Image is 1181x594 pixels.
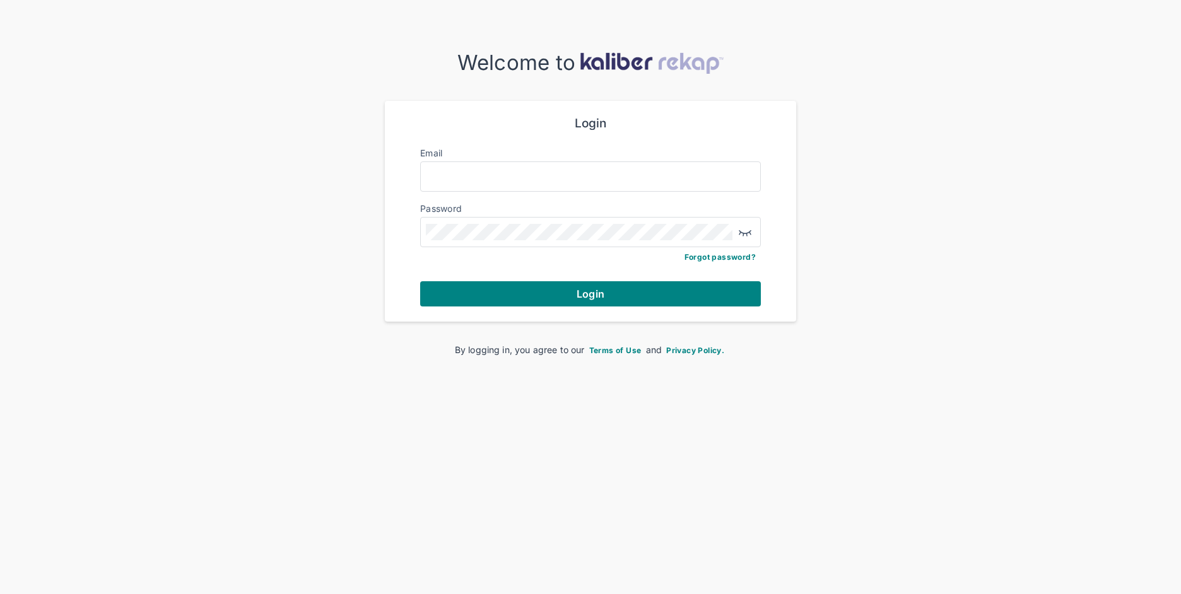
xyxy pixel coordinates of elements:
[737,224,753,240] img: eye-closed.fa43b6e4.svg
[420,203,462,214] label: Password
[666,346,724,355] span: Privacy Policy.
[587,344,643,355] a: Terms of Use
[589,346,642,355] span: Terms of Use
[577,288,604,300] span: Login
[420,148,442,158] label: Email
[580,52,724,74] img: kaliber-logo
[420,116,761,131] div: Login
[420,281,761,306] button: Login
[685,252,756,262] a: Forgot password?
[405,343,776,356] div: By logging in, you agree to our and
[664,344,726,355] a: Privacy Policy.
